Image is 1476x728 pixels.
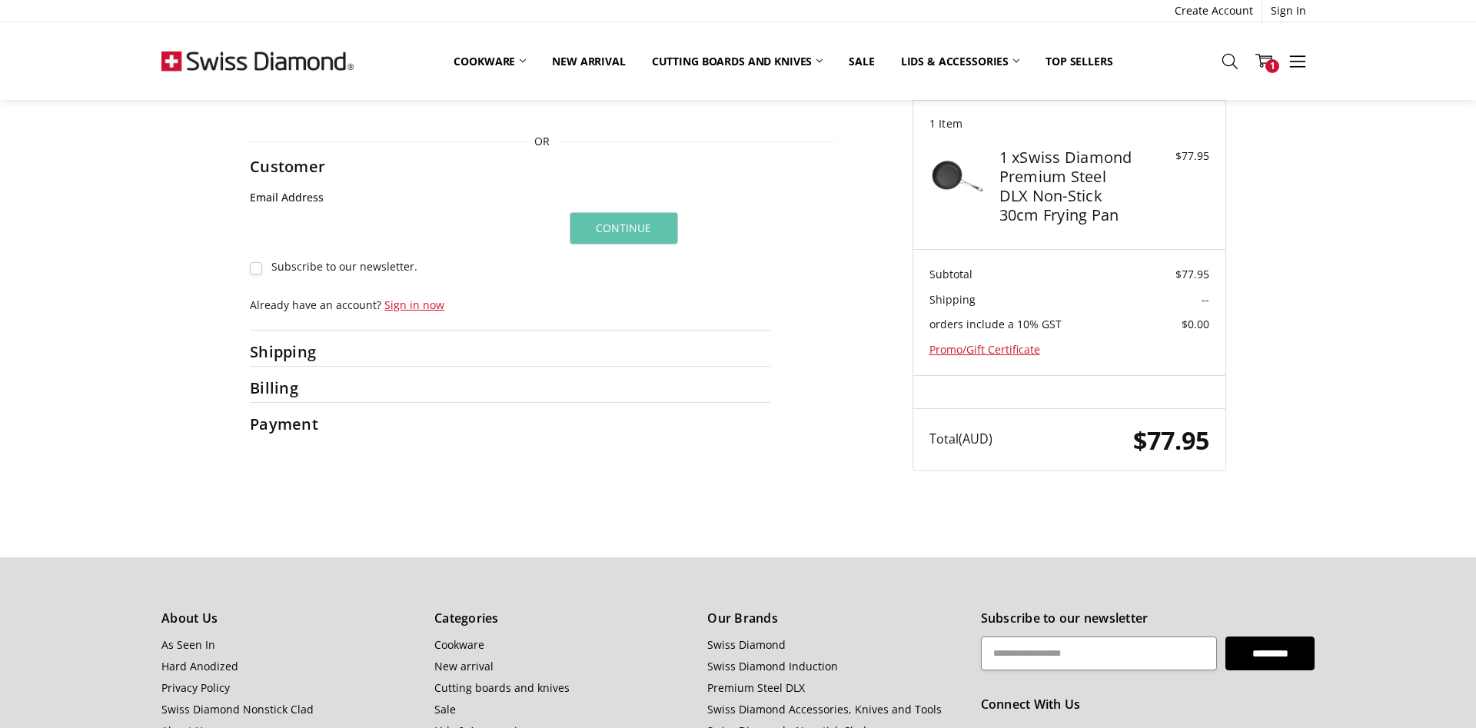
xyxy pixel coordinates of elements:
h5: About Us [161,610,417,626]
h4: 1 x Swiss Diamond Premium Steel DLX Non-Stick 30cm Frying Pan [999,148,1135,224]
h2: Payment [250,414,347,434]
span: Shipping [929,292,976,307]
span: OR [527,133,558,150]
a: Top Sellers [1032,45,1125,78]
a: Cutting boards and knives [434,680,570,695]
iframe: PayPal-paypal [250,88,496,116]
p: Already have an account? [250,297,770,313]
a: Privacy Policy [161,680,230,695]
div: $77.95 [1139,148,1209,164]
span: -- [1202,292,1209,307]
a: Swiss Diamond Accessories, Knives and Tools [707,702,942,716]
h2: Billing [250,378,347,397]
a: Swiss Diamond Induction [707,659,838,673]
a: Promo/Gift Certificate [929,342,1040,357]
a: Lids & Accessories [888,45,1032,78]
a: New arrival [539,45,638,78]
span: $0.00 [1182,317,1209,331]
span: Subtotal [929,267,972,281]
h3: 1 Item [929,117,1209,131]
span: $77.95 [1133,423,1209,457]
span: Total (AUD) [929,430,992,447]
h2: Customer [250,157,347,176]
a: Sale [434,702,456,716]
h5: Categories [434,610,690,626]
a: Sale [836,45,887,78]
img: Free Shipping On Every Order [161,22,354,99]
h2: Shipping [250,342,347,361]
button: Continue [570,212,678,244]
a: 1 [1247,42,1281,80]
a: Cookware [434,637,484,652]
a: Swiss Diamond Nonstick Clad [161,702,314,716]
span: $77.95 [1175,267,1209,281]
span: orders include a 10% GST [929,317,1062,331]
a: Swiss Diamond [707,637,786,652]
label: Email Address [250,189,553,206]
a: Cookware [440,45,539,78]
a: As Seen In [161,637,215,652]
h5: Our Brands [707,610,963,626]
a: New arrival [434,659,494,673]
a: Sign in now [384,298,444,312]
h5: Subscribe to our newsletter [981,610,1315,626]
a: Cutting boards and knives [639,45,836,78]
a: Hard Anodized [161,659,238,673]
span: Subscribe to our newsletter. [271,259,417,274]
span: 1 [1265,59,1279,73]
a: Premium Steel DLX [707,680,805,695]
h5: Connect With Us [981,696,1315,712]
